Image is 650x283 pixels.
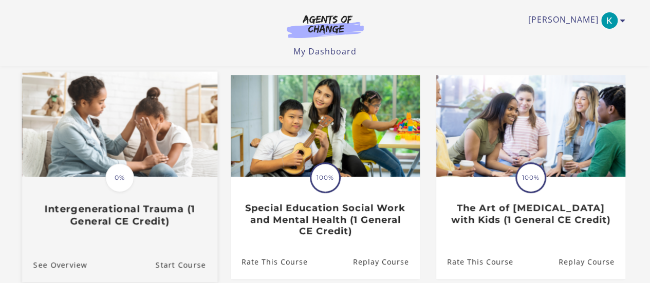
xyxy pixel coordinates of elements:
a: Toggle menu [528,12,620,29]
a: My Dashboard [293,46,357,57]
img: Agents of Change Logo [276,14,375,38]
a: The Art of Group Therapy with Kids (1 General CE Credit): Rate This Course [436,245,513,278]
a: Special Education Social Work and Mental Health (1 General CE Credit): Rate This Course [231,245,308,278]
a: Intergenerational Trauma (1 General CE Credit): See Overview [22,247,87,281]
h3: Intergenerational Trauma (1 General CE Credit) [33,203,206,227]
span: 0% [105,163,134,192]
a: Intergenerational Trauma (1 General CE Credit): Resume Course [155,247,217,281]
a: The Art of Group Therapy with Kids (1 General CE Credit): Resume Course [558,245,625,278]
h3: The Art of [MEDICAL_DATA] with Kids (1 General CE Credit) [447,202,614,225]
span: 100% [517,164,545,192]
a: Special Education Social Work and Mental Health (1 General CE Credit): Resume Course [352,245,419,278]
span: 100% [311,164,339,192]
h3: Special Education Social Work and Mental Health (1 General CE Credit) [242,202,408,237]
